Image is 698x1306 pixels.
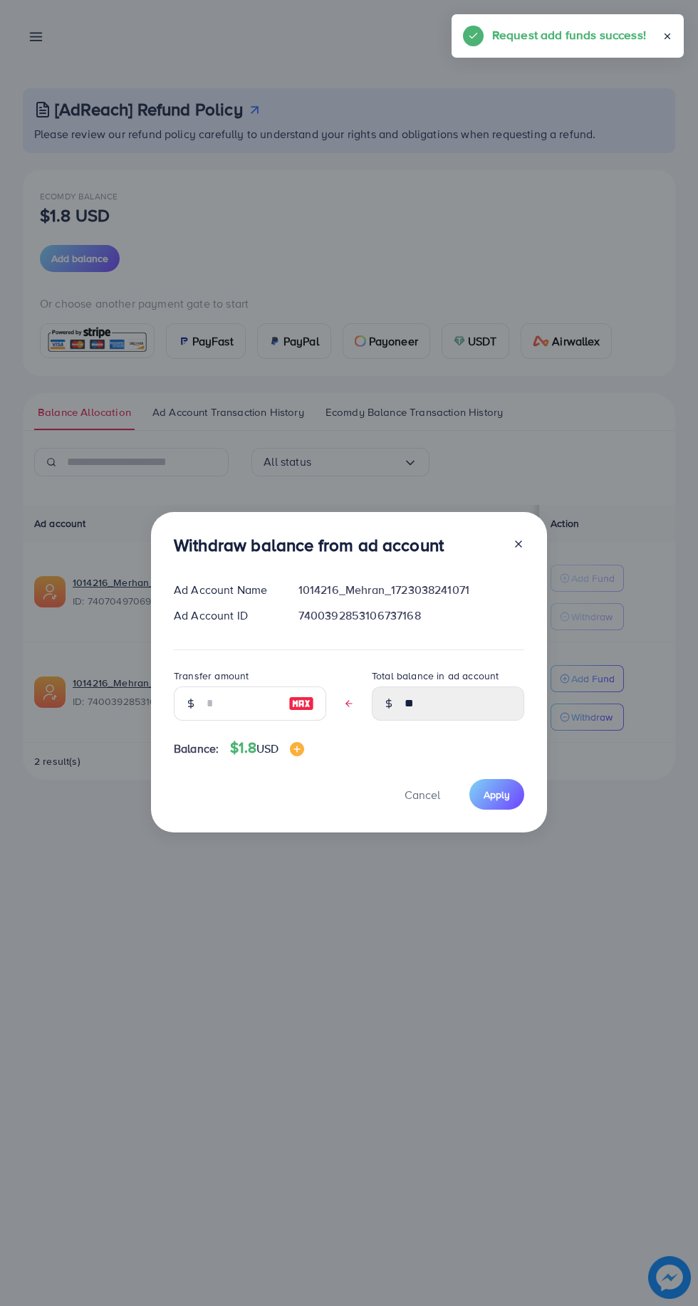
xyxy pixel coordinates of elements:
[469,779,524,810] button: Apply
[162,607,287,624] div: Ad Account ID
[256,741,278,756] span: USD
[387,779,458,810] button: Cancel
[484,788,510,802] span: Apply
[492,26,646,44] h5: Request add funds success!
[174,741,219,757] span: Balance:
[372,669,499,683] label: Total balance in ad account
[290,742,304,756] img: image
[287,607,536,624] div: 7400392853106737168
[174,535,444,555] h3: Withdraw balance from ad account
[162,582,287,598] div: Ad Account Name
[287,582,536,598] div: 1014216_Mehran_1723038241071
[174,669,249,683] label: Transfer amount
[288,695,314,712] img: image
[405,787,440,803] span: Cancel
[230,739,304,757] h4: $1.8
